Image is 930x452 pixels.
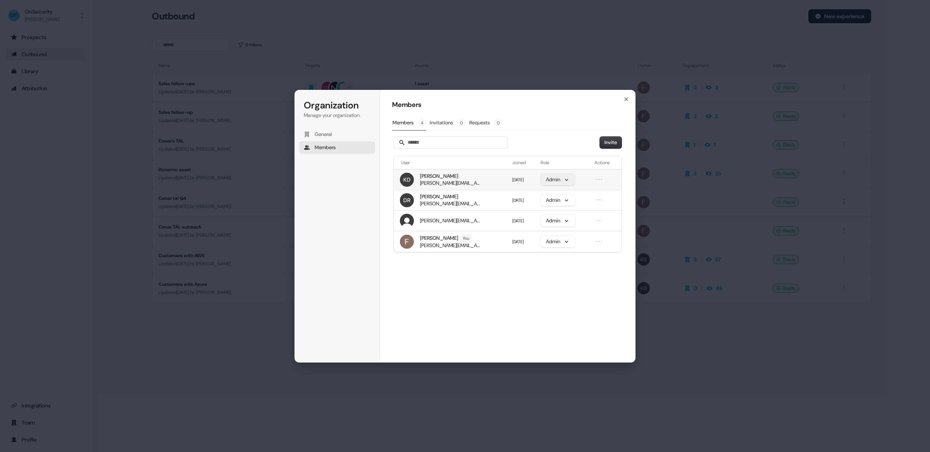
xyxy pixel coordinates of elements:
[420,180,481,187] span: [PERSON_NAME][EMAIL_ADDRESS][PERSON_NAME][DOMAIN_NAME]
[429,115,466,130] button: Invitations
[400,214,414,228] img: 's logo
[494,120,502,126] span: 0
[304,112,370,119] p: Manage your organization.
[541,174,575,186] button: Admin
[400,235,414,249] img: Felix Habgood
[418,120,426,126] span: 4
[509,156,537,169] th: Joined
[541,194,575,206] button: Admin
[299,141,375,154] button: Members
[400,173,414,187] img: Kerry Dunne
[315,131,332,138] span: General
[594,237,604,246] button: Open menu
[600,137,622,148] button: Invite
[460,235,472,242] span: You
[537,156,591,169] th: Role
[512,198,524,203] span: [DATE]
[420,217,481,224] span: [PERSON_NAME][EMAIL_ADDRESS][PERSON_NAME][DOMAIN_NAME]
[304,99,370,112] h1: Organization
[420,193,458,200] span: [PERSON_NAME]
[400,193,414,207] img: Dan Roach
[541,236,575,247] button: Admin
[512,239,524,244] span: [DATE]
[594,216,604,225] button: Open menu
[420,242,481,249] span: [PERSON_NAME][EMAIL_ADDRESS][PERSON_NAME][DOMAIN_NAME]
[458,120,465,126] span: 0
[299,128,375,141] button: General
[394,156,509,169] th: User
[315,144,336,151] span: Members
[420,235,458,242] span: [PERSON_NAME]
[591,156,622,169] th: Actions
[420,173,458,180] span: [PERSON_NAME]
[512,177,524,182] span: [DATE]
[392,115,426,131] button: Members
[420,200,481,207] span: [PERSON_NAME][EMAIL_ADDRESS][PERSON_NAME][DOMAIN_NAME]
[512,218,524,223] span: [DATE]
[541,215,575,227] button: Admin
[594,195,604,205] button: Open menu
[469,115,503,130] button: Requests
[394,137,508,148] input: Search
[594,175,604,184] button: Open menu
[392,100,623,110] h1: Members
